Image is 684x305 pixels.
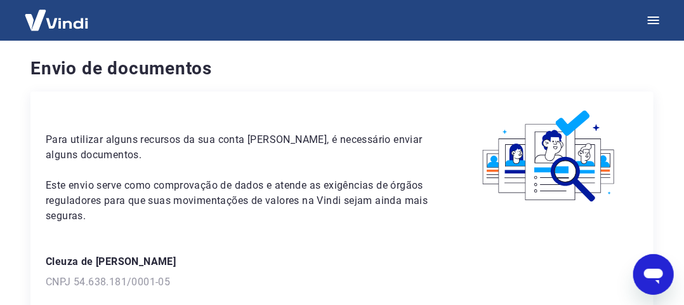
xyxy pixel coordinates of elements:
[15,1,98,39] img: Vindi
[46,178,431,224] p: Este envio serve como comprovação de dados e atende as exigências de órgãos reguladores para que ...
[633,254,674,295] iframe: Botão para abrir a janela de mensagens
[46,254,638,269] p: Cleuza de [PERSON_NAME]
[461,107,638,207] img: waiting_documents.41d9841a9773e5fdf392cede4d13b617.svg
[30,56,654,81] h4: Envio de documentos
[46,132,431,163] p: Para utilizar alguns recursos da sua conta [PERSON_NAME], é necessário enviar alguns documentos.
[46,274,638,290] p: CNPJ 54.638.181/0001-05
